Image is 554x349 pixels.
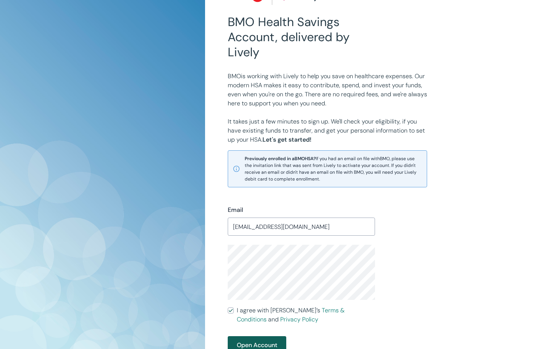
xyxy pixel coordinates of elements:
[280,315,318,323] a: Privacy Policy
[237,306,375,324] span: I agree with [PERSON_NAME]’s and
[245,156,316,162] strong: Previously enrolled in a BMO HSA?
[228,72,427,108] p: BMO is working with Lively to help you save on healthcare expenses. Our modern HSA makes it easy ...
[228,14,375,60] h2: BMO Health Savings Account, delivered by Lively
[262,136,312,144] strong: Let's get started!
[228,117,427,144] p: It takes just a few minutes to sign up. We'll check your eligibility, if you have existing funds ...
[245,155,422,182] span: If you had an email on file with BMO , please use the invitation link that was sent from Lively t...
[228,205,243,215] label: Email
